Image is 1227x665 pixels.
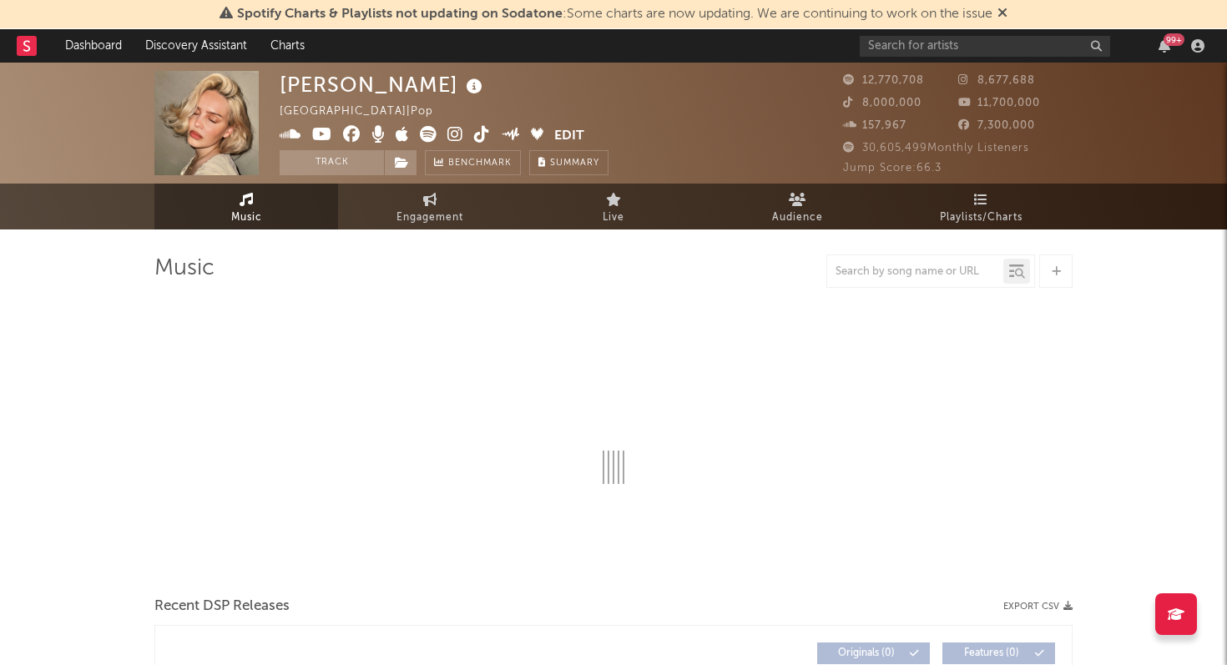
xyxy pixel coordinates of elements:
[942,642,1055,664] button: Features(0)
[889,184,1073,229] a: Playlists/Charts
[958,75,1035,86] span: 8,677,688
[154,597,290,617] span: Recent DSP Releases
[843,143,1029,154] span: 30,605,499 Monthly Listeners
[237,8,992,21] span: : Some charts are now updating. We are continuing to work on the issue
[280,102,452,122] div: [GEOGRAPHIC_DATA] | Pop
[828,648,905,658] span: Originals ( 0 )
[231,208,262,228] span: Music
[705,184,889,229] a: Audience
[1164,33,1184,46] div: 99 +
[817,642,930,664] button: Originals(0)
[603,208,624,228] span: Live
[843,75,924,86] span: 12,770,708
[554,126,584,147] button: Edit
[772,208,823,228] span: Audience
[396,208,463,228] span: Engagement
[940,208,1022,228] span: Playlists/Charts
[134,29,259,63] a: Discovery Assistant
[843,120,906,131] span: 157,967
[1003,602,1073,612] button: Export CSV
[860,36,1110,57] input: Search for artists
[280,150,384,175] button: Track
[522,184,705,229] a: Live
[958,120,1035,131] span: 7,300,000
[154,184,338,229] a: Music
[958,98,1040,108] span: 11,700,000
[425,150,521,175] a: Benchmark
[529,150,608,175] button: Summary
[953,648,1030,658] span: Features ( 0 )
[843,163,942,174] span: Jump Score: 66.3
[550,159,599,168] span: Summary
[280,71,487,98] div: [PERSON_NAME]
[1159,39,1170,53] button: 99+
[843,98,922,108] span: 8,000,000
[53,29,134,63] a: Dashboard
[259,29,316,63] a: Charts
[997,8,1007,21] span: Dismiss
[237,8,563,21] span: Spotify Charts & Playlists not updating on Sodatone
[827,265,1003,279] input: Search by song name or URL
[338,184,522,229] a: Engagement
[448,154,512,174] span: Benchmark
